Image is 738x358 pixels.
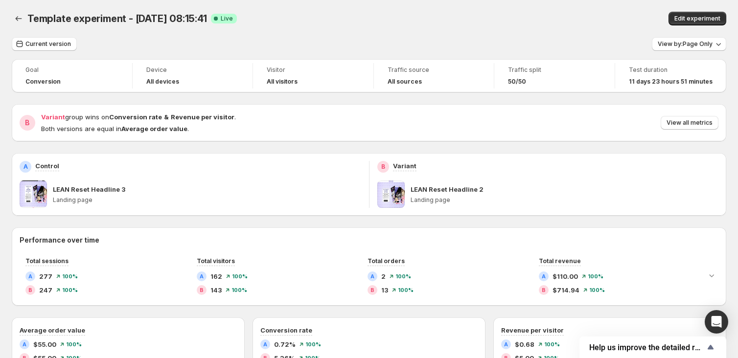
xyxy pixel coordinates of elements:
[20,235,718,245] h2: Performance over time
[368,257,405,265] span: Total orders
[589,341,716,353] button: Show survey - Help us improve the detailed report for A/B campaigns
[27,13,207,24] span: Template experiment - [DATE] 08:15:41
[508,78,526,86] span: 50/50
[542,287,546,293] h2: B
[62,287,78,293] span: 100 %
[553,285,579,295] span: $714.94
[305,341,321,347] span: 100 %
[164,113,169,121] strong: &
[370,287,374,293] h2: B
[12,12,25,25] button: Back
[501,325,564,335] h3: Revenue per visitor
[661,116,718,130] button: View all metrics
[669,12,726,25] button: Edit experiment
[41,125,189,133] span: Both versions are equal in .
[515,339,534,349] span: $0.68
[705,268,718,282] button: Expand chart
[25,65,118,87] a: GoalConversion
[263,341,267,347] h2: A
[398,287,414,293] span: 100 %
[121,125,187,133] strong: Average order value
[381,285,388,295] span: 13
[370,273,374,279] h2: A
[28,287,32,293] h2: B
[20,180,47,208] img: LEAN Reset Headline 3
[146,78,179,86] h4: All devices
[544,341,560,347] span: 100 %
[393,161,416,171] p: Variant
[41,113,236,121] span: group wins on .
[381,163,385,171] h2: B
[674,15,720,22] span: Edit experiment
[658,40,713,48] span: View by: Page Only
[66,341,82,347] span: 100 %
[146,66,239,74] span: Device
[221,15,233,22] span: Live
[411,184,484,194] p: LEAN Reset Headline 2
[210,285,222,295] span: 143
[381,271,386,281] span: 2
[652,37,726,51] button: View by:Page Only
[589,343,705,352] span: Help us improve the detailed report for A/B campaigns
[41,113,65,121] span: Variant
[200,287,204,293] h2: B
[35,161,59,171] p: Control
[388,78,422,86] h4: All sources
[629,65,713,87] a: Test duration11 days 23 hours 51 minutes
[377,180,405,208] img: LEAN Reset Headline 2
[539,257,581,265] span: Total revenue
[23,341,26,347] h2: A
[23,163,28,171] h2: A
[231,287,247,293] span: 100 %
[508,66,601,74] span: Traffic split
[232,273,248,279] span: 100 %
[589,287,605,293] span: 100 %
[395,273,411,279] span: 100 %
[53,196,361,204] p: Landing page
[53,184,125,194] p: LEAN Reset Headline 3
[629,66,713,74] span: Test duration
[25,66,118,74] span: Goal
[33,339,56,349] span: $55.00
[25,78,61,86] span: Conversion
[171,113,234,121] strong: Revenue per visitor
[25,257,69,265] span: Total sessions
[267,78,298,86] h4: All visitors
[504,341,508,347] h2: A
[553,271,578,281] span: $110.00
[267,65,360,87] a: VisitorAll visitors
[388,66,481,74] span: Traffic source
[667,119,713,127] span: View all metrics
[146,65,239,87] a: DeviceAll devices
[542,273,546,279] h2: A
[20,325,85,335] h3: Average order value
[629,78,713,86] span: 11 days 23 hours 51 minutes
[388,65,481,87] a: Traffic sourceAll sources
[28,273,32,279] h2: A
[588,273,603,279] span: 100 %
[200,273,204,279] h2: A
[267,66,360,74] span: Visitor
[210,271,222,281] span: 162
[62,273,78,279] span: 100 %
[39,285,52,295] span: 247
[705,310,728,334] div: Open Intercom Messenger
[25,118,30,128] h2: B
[508,65,601,87] a: Traffic split50/50
[12,37,77,51] button: Current version
[411,196,719,204] p: Landing page
[109,113,162,121] strong: Conversion rate
[197,257,235,265] span: Total visitors
[25,40,71,48] span: Current version
[274,339,296,349] span: 0.72%
[260,325,312,335] h3: Conversion rate
[39,271,52,281] span: 277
